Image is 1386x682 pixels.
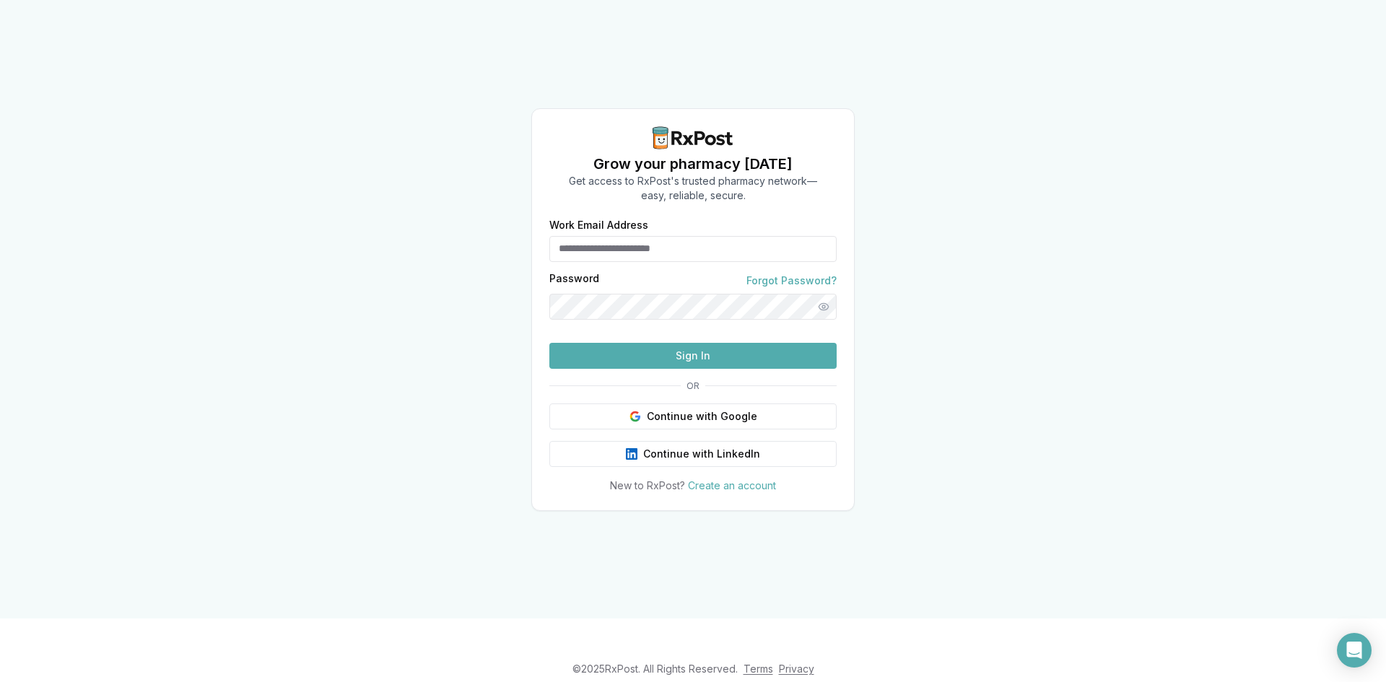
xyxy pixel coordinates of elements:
button: Sign In [549,343,837,369]
img: Google [629,411,641,422]
label: Password [549,274,599,288]
div: Open Intercom Messenger [1337,633,1372,668]
a: Create an account [688,479,776,491]
img: LinkedIn [626,448,637,460]
span: OR [681,380,705,392]
a: Forgot Password? [746,274,837,288]
label: Work Email Address [549,220,837,230]
button: Continue with LinkedIn [549,441,837,467]
a: Terms [744,663,773,675]
button: Continue with Google [549,403,837,429]
span: New to RxPost? [610,479,685,491]
p: Get access to RxPost's trusted pharmacy network— easy, reliable, secure. [569,174,817,203]
a: Privacy [779,663,814,675]
button: Show password [811,294,837,320]
img: RxPost Logo [647,126,739,149]
h1: Grow your pharmacy [DATE] [569,154,817,174]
